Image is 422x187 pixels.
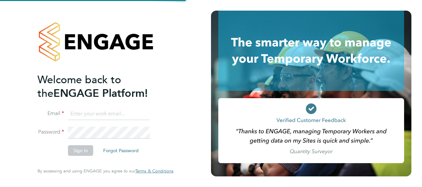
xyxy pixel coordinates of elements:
span: By accessing and using ENGAGE you agree to our [37,168,174,174]
label: Password [37,129,64,136]
span: Welcome back to the [37,73,121,100]
button: Sign In [68,145,93,156]
a: Terms & Conditions [135,168,174,174]
label: Email [37,110,64,117]
h2: ENGAGE Platform! [37,73,167,100]
input: Enter your work email... [68,108,150,120]
span: Terms & Conditions [135,168,174,174]
button: Forgot Password [98,145,144,156]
